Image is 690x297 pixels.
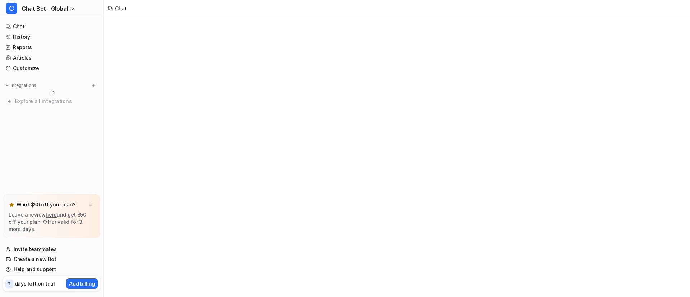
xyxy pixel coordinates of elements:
[9,202,14,208] img: star
[15,280,55,287] p: days left on trial
[8,281,11,287] p: 7
[6,98,13,105] img: explore all integrations
[17,201,76,208] p: Want $50 off your plan?
[3,264,100,274] a: Help and support
[46,212,57,218] a: here
[66,278,98,289] button: Add billing
[3,42,100,52] a: Reports
[3,96,100,106] a: Explore all integrations
[3,32,100,42] a: History
[22,4,68,14] span: Chat Bot - Global
[3,254,100,264] a: Create a new Bot
[3,244,100,254] a: Invite teammates
[6,3,17,14] span: C
[91,83,96,88] img: menu_add.svg
[3,22,100,32] a: Chat
[15,96,97,107] span: Explore all integrations
[11,83,36,88] p: Integrations
[69,280,95,287] p: Add billing
[3,63,100,73] a: Customize
[9,211,95,233] p: Leave a review and get $50 off your plan. Offer valid for 3 more days.
[3,82,38,89] button: Integrations
[4,83,9,88] img: expand menu
[3,53,100,63] a: Articles
[115,5,127,12] div: Chat
[89,203,93,207] img: x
